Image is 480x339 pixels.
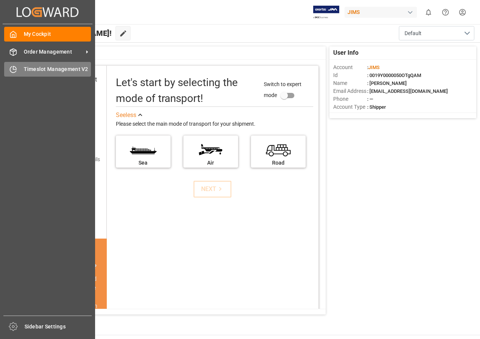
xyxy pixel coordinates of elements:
span: Switch to expert mode [264,81,302,98]
a: My Cockpit [4,27,91,42]
span: : [367,65,380,70]
button: show 0 new notifications [420,4,437,21]
button: NEXT [194,181,231,197]
span: Account [333,63,367,71]
span: JIMS [368,65,380,70]
span: : — [367,96,373,102]
div: NEXT [201,185,224,194]
button: JIMS [345,5,420,19]
span: Default [405,29,422,37]
span: : [PERSON_NAME] [367,80,407,86]
span: Order Management [24,48,83,56]
span: User Info [333,48,358,57]
div: JIMS [345,7,417,18]
span: Name [333,79,367,87]
button: Help Center [437,4,454,21]
button: open menu [399,26,474,40]
span: Email Address [333,87,367,95]
a: Timeslot Management V2 [4,62,91,77]
span: Phone [333,95,367,103]
div: Air [187,159,234,167]
span: : Shipper [367,104,386,110]
span: My Cockpit [24,30,91,38]
div: Sea [120,159,167,167]
div: Road [255,159,302,167]
span: : [EMAIL_ADDRESS][DOMAIN_NAME] [367,88,448,94]
img: Exertis%20JAM%20-%20Email%20Logo.jpg_1722504956.jpg [313,6,339,19]
div: Please select the main mode of transport for your shipment. [116,120,313,129]
span: Timeslot Management V2 [24,65,91,73]
span: Sidebar Settings [25,323,92,331]
div: Add shipping details [53,156,100,163]
span: Id [333,71,367,79]
span: Account Type [333,103,367,111]
div: Let's start by selecting the mode of transport! [116,75,257,106]
div: See less [116,111,136,120]
span: : 0019Y0000050OTgQAM [367,72,421,78]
